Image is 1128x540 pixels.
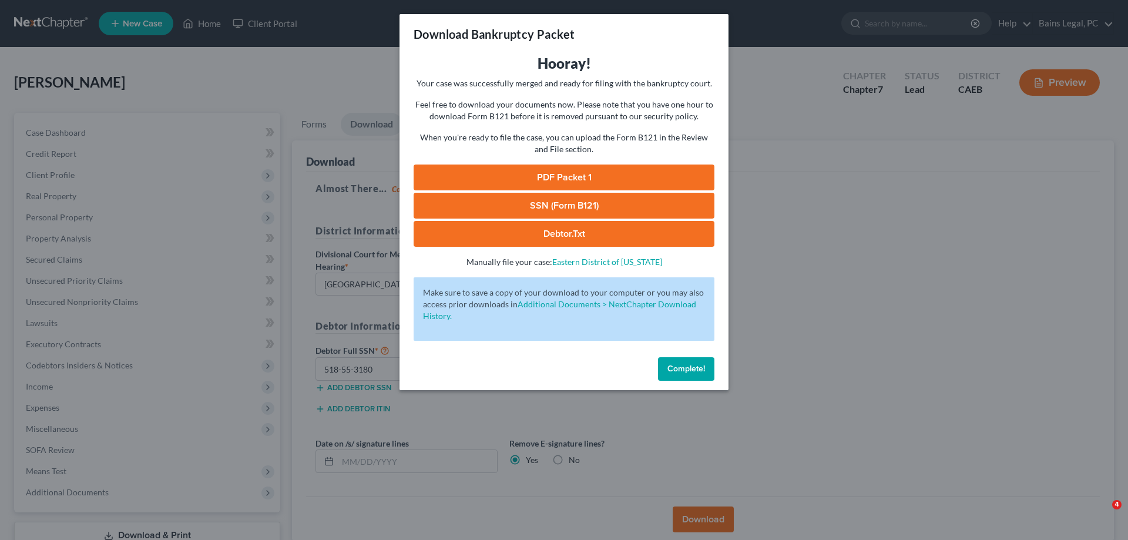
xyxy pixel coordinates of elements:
p: Feel free to download your documents now. Please note that you have one hour to download Form B12... [414,99,714,122]
span: Complete! [667,364,705,374]
button: Complete! [658,357,714,381]
p: When you're ready to file the case, you can upload the Form B121 in the Review and File section. [414,132,714,155]
h3: Hooray! [414,54,714,73]
a: Additional Documents > NextChapter Download History. [423,299,696,321]
iframe: Intercom live chat [1088,500,1116,528]
a: Eastern District of [US_STATE] [552,257,662,267]
a: Debtor.txt [414,221,714,247]
h3: Download Bankruptcy Packet [414,26,575,42]
a: PDF Packet 1 [414,165,714,190]
p: Your case was successfully merged and ready for filing with the bankruptcy court. [414,78,714,89]
a: SSN (Form B121) [414,193,714,219]
p: Make sure to save a copy of your download to your computer or you may also access prior downloads in [423,287,705,322]
span: 4 [1112,500,1122,509]
p: Manually file your case: [414,256,714,268]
